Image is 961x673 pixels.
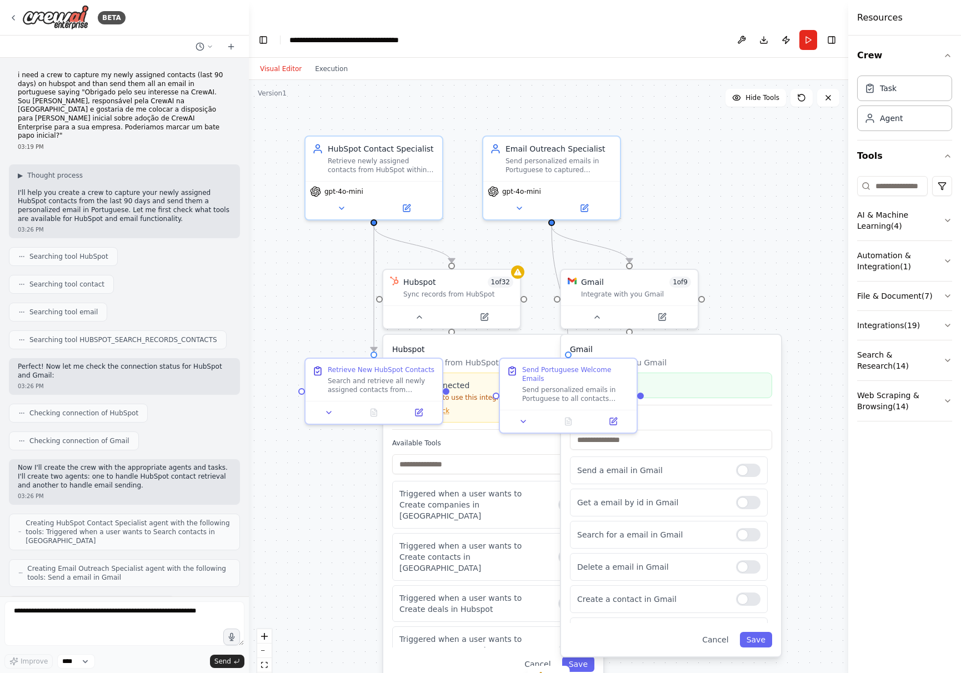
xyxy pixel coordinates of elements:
[594,415,632,428] button: Open in side panel
[570,414,772,423] label: Available Tools
[328,143,436,154] div: HubSpot Contact Specialist
[29,436,129,445] span: Checking connection of Gmail
[18,189,231,223] p: I'll help you create a crew to capture your newly assigned HubSpot contacts from the last 90 days...
[857,40,952,71] button: Crew
[27,564,231,582] span: Creating Email Outreach Specialist agent with the following tools: Send a email in Gmail
[22,5,89,30] img: Logo
[223,629,240,645] button: Click to speak your automation idea
[29,409,138,418] span: Checking connection of HubSpot
[399,406,438,419] button: Open in side panel
[399,540,549,574] p: Triggered when a user wants to Create contacts in [GEOGRAPHIC_DATA]
[392,357,594,368] p: Sync records from HubSpot
[304,358,443,425] div: Retrieve New HubSpot ContactsSearch and retrieve all newly assigned contacts from HubSpot within ...
[257,644,272,658] button: zoom out
[382,269,521,329] div: HubSpotHubspot1of32Sync records from HubSpotHubspotSync records from HubSpotNot connectedConnect ...
[368,226,379,351] g: Edge from 9ba7f0e2-e0b0-4cc0-9334-d756594db095 to b81cf9a4-3112-421e-a29a-e1d7c21bb25f
[4,654,53,669] button: Improve
[258,89,287,98] div: Version 1
[304,135,443,220] div: HubSpot Contact SpecialistRetrieve newly assigned contacts from HubSpot within the last 90 days, ...
[26,519,231,545] span: Creating HubSpot Contact Specialist agent with the following tools: Triggered when a user wants t...
[324,187,363,196] span: gpt-4o-mini
[482,135,621,220] div: Email Outreach SpecialistSend personalized emails in Portuguese to captured HubSpot contacts, int...
[505,143,613,154] div: Email Outreach Specialist
[857,340,952,380] button: Search & Research(14)
[880,83,897,94] div: Task
[570,344,772,355] h3: Gmail
[328,365,434,374] div: Retrieve New HubSpot Contacts
[351,406,398,419] button: No output available
[581,277,604,288] div: Gmail
[568,277,577,285] img: Gmail
[857,71,952,140] div: Crew
[18,363,231,380] p: Perfect! Now let me check the connection status for HubSpot and Gmail:
[18,71,231,140] p: i need a crew to capture my newly assigned contacts (last 90 days) on hubspot and than send them ...
[29,308,98,317] span: Searching tool email
[570,357,772,368] p: Integrate with you Gmail
[399,634,549,667] p: Triggered when a user wants to Create engagements in [GEOGRAPHIC_DATA]
[27,171,83,180] span: Thought process
[403,277,436,288] div: Hubspot
[499,358,638,434] div: Send Portuguese Welcome EmailsSend personalized emails in Portuguese to all contacts retrieved fr...
[18,171,23,180] span: ▶
[630,310,693,324] button: Open in side panel
[191,40,218,53] button: Switch to previous chat
[857,311,952,340] button: Integrations(19)
[210,655,244,668] button: Send
[328,157,436,174] div: Retrieve newly assigned contacts from HubSpot within the last 90 days, focusing on extracting com...
[745,93,779,102] span: Hide Tools
[546,226,574,351] g: Edge from 7446d8da-0138-4efa-bce7-92b546ba61ca to c2b078cc-0fff-4fe4-baa9-79f98070f393
[669,277,691,288] span: Number of enabled actions
[824,32,839,48] button: Hide right sidebar
[18,225,231,234] div: 03:26 PM
[577,529,727,540] p: Search for a email in Gmail
[18,492,231,500] div: 03:26 PM
[522,385,630,403] div: Send personalized emails in Portuguese to all contacts retrieved from HubSpot. Use the specific m...
[392,439,594,448] label: Available Tools
[98,11,126,24] div: BETA
[857,11,903,24] h4: Resources
[21,657,48,666] span: Improve
[857,200,952,240] button: AI & Machine Learning(4)
[560,269,699,329] div: GmailGmail1of9Integrate with you GmailGmailIntegrate with you GmailConnectedAvailable ToolsSend a...
[857,172,952,430] div: Tools
[308,62,354,76] button: Execution
[392,344,594,355] h3: Hubspot
[257,629,272,644] button: zoom in
[695,632,735,647] button: Cancel
[880,113,903,124] div: Agent
[328,376,436,394] div: Search and retrieve all newly assigned contacts from HubSpot within the last 90 days. Filter cont...
[399,393,526,402] p: Connect to use this integration
[725,89,786,107] button: Hide Tools
[562,656,594,672] button: Save
[368,226,457,263] g: Edge from 9ba7f0e2-e0b0-4cc0-9334-d756594db095 to c34d538a-824b-4679-960f-71652070adc3
[502,187,541,196] span: gpt-4o-mini
[546,226,635,263] g: Edge from 7446d8da-0138-4efa-bce7-92b546ba61ca to db730ab6-3304-44d6-80e2-12dd17f17b98
[518,656,557,672] button: Cancel
[857,282,952,310] button: File & Document(7)
[214,657,231,666] span: Send
[222,40,240,53] button: Start a new chat
[399,592,549,615] p: Triggered when a user wants to Create deals in Hubspot
[18,143,231,151] div: 03:19 PM
[29,335,217,344] span: Searching tool HUBSPOT_SEARCH_RECORDS_CONTACTS
[488,277,514,288] span: Number of enabled actions
[403,290,513,299] div: Sync records from HubSpot
[453,310,515,324] button: Open in side panel
[505,157,613,174] div: Send personalized emails in Portuguese to captured HubSpot contacts, introducing [PERSON_NAME] an...
[256,32,271,48] button: Hide left sidebar
[577,561,727,572] p: Delete a email in Gmail
[29,280,104,289] span: Searching tool contact
[253,62,308,76] button: Visual Editor
[577,465,727,476] p: Send a email in Gmail
[545,415,592,428] button: No output available
[577,594,727,605] p: Create a contact in Gmail
[399,488,549,521] p: Triggered when a user wants to Create companies in [GEOGRAPHIC_DATA]
[857,140,952,172] button: Tools
[857,241,952,281] button: Automation & Integration(1)
[289,34,399,46] nav: breadcrumb
[577,497,727,508] p: Get a email by id in Gmail
[18,464,231,490] p: Now I'll create the crew with the appropriate agents and tasks. I'll create two agents: one to ha...
[522,365,630,383] div: Send Portuguese Welcome Emails
[553,202,615,215] button: Open in side panel
[390,277,399,285] img: HubSpot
